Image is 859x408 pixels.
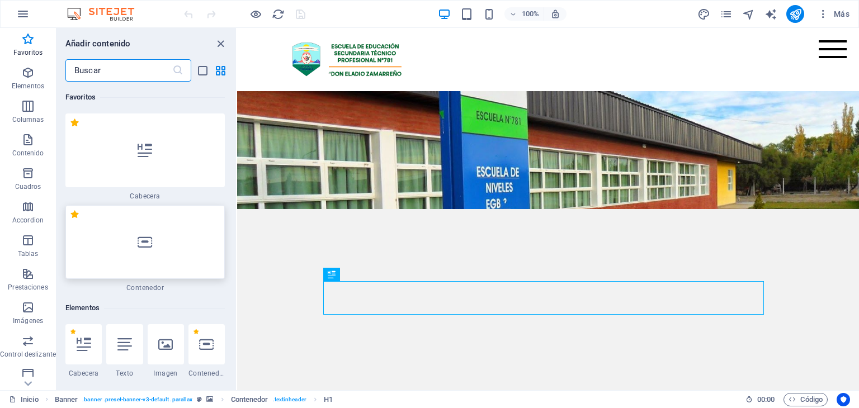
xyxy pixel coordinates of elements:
[70,210,79,219] span: Eliminar de favoritos
[82,393,192,406] span: . banner .preset-banner-v3-default .parallax
[196,64,209,77] button: list-view
[719,7,733,21] button: pages
[12,82,44,91] p: Elementos
[324,393,333,406] span: Haz clic para seleccionar y doble clic para editar
[65,59,172,82] input: Buscar
[65,283,225,292] span: Contenedor
[742,8,755,21] i: Navegador
[70,329,76,335] span: Eliminar de favoritos
[15,182,41,191] p: Cuadros
[65,113,225,201] div: Cabecera
[214,64,227,77] button: grid-view
[148,324,184,378] div: Imagen
[106,324,143,378] div: Texto
[65,205,225,292] div: Contenedor
[521,7,539,21] h6: 100%
[64,7,148,21] img: Editor Logo
[231,393,268,406] span: Haz clic para seleccionar y doble clic para editar
[13,48,43,57] p: Favoritos
[55,393,333,406] nav: breadcrumb
[697,7,710,21] button: design
[65,91,225,104] h6: Favoritos
[813,5,854,23] button: Más
[757,393,775,406] span: 00 00
[18,249,39,258] p: Tablas
[837,393,850,406] button: Usercentrics
[193,329,199,335] span: Eliminar de favoritos
[742,7,755,21] button: navigator
[148,369,184,378] span: Imagen
[764,7,777,21] button: text_generator
[12,115,44,124] p: Columnas
[249,7,262,21] button: Haz clic para salir del modo de previsualización y seguir editando
[273,393,306,406] span: . textinheader
[65,369,102,378] span: Cabecera
[65,301,225,315] h6: Elementos
[188,369,225,378] span: Contenedor
[765,395,767,404] span: :
[720,8,733,21] i: Páginas (Ctrl+Alt+S)
[12,216,44,225] p: Accordion
[12,149,44,158] p: Contenido
[764,8,777,21] i: AI Writer
[789,393,823,406] span: Código
[272,8,285,21] i: Volver a cargar página
[697,8,710,21] i: Diseño (Ctrl+Alt+Y)
[504,7,544,21] button: 100%
[745,393,775,406] h6: Tiempo de la sesión
[271,7,285,21] button: reload
[9,393,39,406] a: Haz clic para cancelar la selección y doble clic para abrir páginas
[55,393,78,406] span: Haz clic para seleccionar y doble clic para editar
[70,118,79,127] span: Eliminar de favoritos
[65,324,102,378] div: Cabecera
[197,396,202,402] i: Este elemento es un preajuste personalizable
[13,316,43,325] p: Imágenes
[214,37,227,50] button: close panel
[8,283,48,292] p: Prestaciones
[550,9,560,19] i: Al redimensionar, ajustar el nivel de zoom automáticamente para ajustarse al dispositivo elegido.
[65,37,130,50] h6: Añadir contenido
[188,324,225,378] div: Contenedor
[818,8,849,20] span: Más
[789,8,802,21] i: Publicar
[106,369,143,378] span: Texto
[784,393,828,406] button: Código
[786,5,804,23] button: publish
[206,396,213,402] i: Este elemento contiene un fondo
[65,192,225,201] span: Cabecera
